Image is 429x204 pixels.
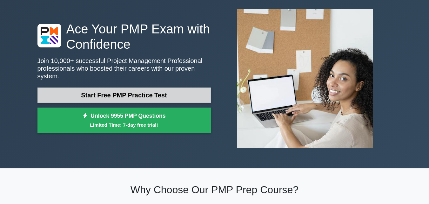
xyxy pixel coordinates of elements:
[37,184,392,196] h2: Why Choose Our PMP Prep Course?
[37,21,211,52] h1: Ace Your PMP Exam with Confidence
[37,57,211,80] p: Join 10,000+ successful Project Management Professional professionals who boosted their careers w...
[37,88,211,103] a: Start Free PMP Practice Test
[37,108,211,133] a: Unlock 9955 PMP QuestionsLimited Time: 7-day free trial!
[45,121,203,129] small: Limited Time: 7-day free trial!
